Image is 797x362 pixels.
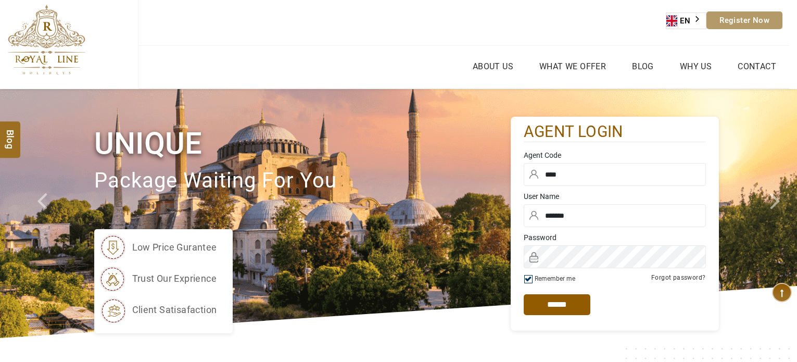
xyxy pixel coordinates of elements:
h2: agent login [524,122,706,142]
a: Register Now [706,11,782,29]
a: Check next prev [24,89,64,338]
li: client satisafaction [99,297,217,323]
li: low price gurantee [99,234,217,260]
label: User Name [524,191,706,202]
a: Blog [629,59,656,74]
p: package waiting for you [94,164,511,198]
img: The Royal Line Holidays [8,5,85,75]
a: EN [666,13,706,29]
h1: Unique [94,124,511,163]
aside: Language selected: English [666,13,706,29]
label: Password [524,232,706,243]
a: Why Us [677,59,714,74]
li: trust our exprience [99,266,217,292]
label: Remember me [535,275,575,282]
a: Check next image [757,89,797,338]
a: About Us [470,59,516,74]
div: Language [666,13,706,29]
a: Forgot password? [651,274,705,281]
span: Blog [4,130,17,139]
a: Contact [735,59,779,74]
a: What we Offer [537,59,609,74]
label: Agent Code [524,150,706,160]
